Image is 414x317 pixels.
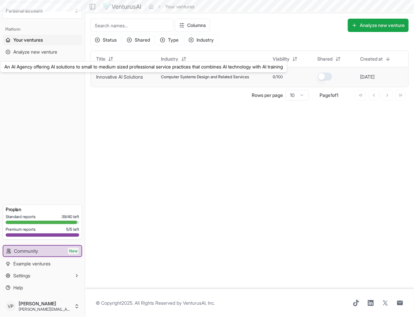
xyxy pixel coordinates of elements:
[356,54,395,64] button: Created at
[96,300,215,306] span: © Copyright 2025 . All Rights Reserved by .
[19,301,71,307] span: [PERSON_NAME]
[273,56,290,62] span: Viability
[156,35,183,45] button: Type
[6,214,36,219] span: Standard reports
[348,19,409,32] button: Analyze new venture
[3,298,82,314] button: VP[PERSON_NAME][PERSON_NAME][EMAIL_ADDRESS][DOMAIN_NAME]
[161,74,249,80] span: Computer Systems Design and Related Services
[6,227,36,232] span: Premium reports
[273,74,275,80] span: 0
[360,74,374,80] button: [DATE]
[68,248,79,254] span: New
[19,307,71,312] span: [PERSON_NAME][EMAIL_ADDRESS][DOMAIN_NAME]
[337,92,338,98] span: 1
[314,54,345,64] button: Shared
[13,272,30,279] span: Settings
[3,270,82,281] button: Settings
[3,246,81,256] a: CommunityNew
[320,92,331,98] span: Page
[3,47,82,57] a: Analyze new venture
[183,300,214,306] a: VenturusAI, Inc
[90,19,174,32] input: Search names...
[13,284,23,291] span: Help
[252,92,283,99] p: Rows per page
[13,49,57,55] span: Analyze new venture
[90,35,121,45] button: Status
[62,214,79,219] span: 39 / 40 left
[14,248,38,254] span: Community
[360,56,383,62] span: Created at
[96,56,105,62] span: Title
[66,227,79,232] span: 5 / 5 left
[331,92,332,98] span: 1
[318,56,333,62] span: Shared
[3,258,82,269] a: Example ventures
[13,37,43,43] span: Your ventures
[175,19,210,32] button: Columns
[184,35,218,45] button: Industry
[5,301,16,312] span: VP
[96,74,143,80] a: Innovative AI Solutions
[3,24,82,35] div: Platform
[13,260,51,267] span: Example ventures
[3,35,82,45] a: Your ventures
[122,35,154,45] button: Shared
[92,54,117,64] button: Title
[4,64,283,70] p: An AI Agency offering AI solutions to small to medium sized professional service practices that c...
[161,56,179,62] span: Industry
[275,74,283,80] span: /100
[157,54,191,64] button: Industry
[269,54,302,64] button: Viability
[6,206,79,213] h3: Pro plan
[332,92,337,98] span: of
[3,282,82,293] a: Help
